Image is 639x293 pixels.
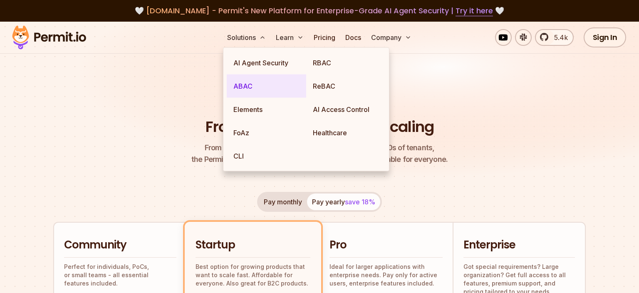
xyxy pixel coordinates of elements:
h2: Startup [196,238,310,253]
a: Healthcare [306,121,386,144]
a: AI Agent Security [227,51,306,74]
span: 5.4k [549,32,568,42]
a: Sign In [584,27,627,47]
button: Solutions [224,29,269,46]
p: Best option for growing products that want to scale fast. Affordable for everyone. Also great for... [196,263,310,288]
span: [DOMAIN_NAME] - Permit's New Platform for Enterprise-Grade AI Agent Security | [146,5,493,16]
a: Elements [227,98,306,121]
h2: Enterprise [463,238,575,253]
div: 🤍 🤍 [20,5,619,17]
h2: Pro [329,238,443,253]
button: Company [368,29,415,46]
a: Pricing [310,29,339,46]
a: RBAC [306,51,386,74]
h2: Community [64,238,176,253]
img: Permit logo [8,23,90,52]
a: 5.4k [535,29,574,46]
button: Learn [272,29,307,46]
p: the Permit pricing model is simple, transparent, and affordable for everyone. [191,142,448,165]
p: Ideal for larger applications with enterprise needs. Pay only for active users, enterprise featur... [329,263,443,288]
h1: From Free to Predictable Scaling [206,117,434,137]
a: CLI [227,144,306,168]
button: Pay monthly [259,194,307,210]
a: FoAz [227,121,306,144]
span: From a startup with 100 users to an enterprise with 1000s of tenants, [191,142,448,154]
p: Perfect for individuals, PoCs, or small teams - all essential features included. [64,263,176,288]
a: AI Access Control [306,98,386,121]
a: ReBAC [306,74,386,98]
a: ABAC [227,74,306,98]
a: Docs [342,29,364,46]
a: Try it here [456,5,493,16]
